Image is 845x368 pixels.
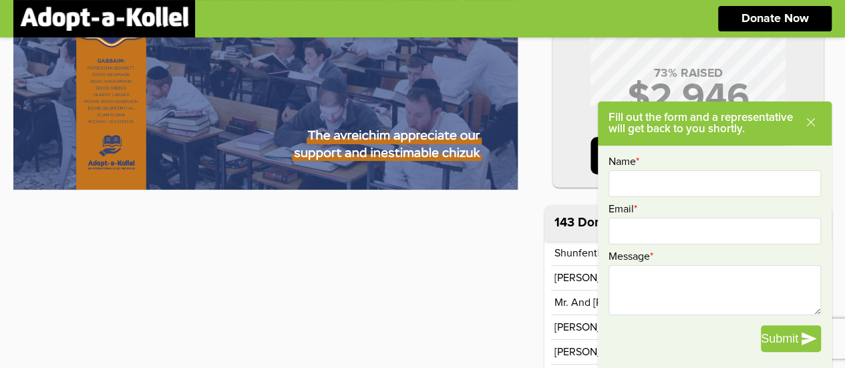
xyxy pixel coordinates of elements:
img: logonobg.png [20,7,188,31]
span: 143 [554,216,574,229]
p: Donors [578,216,620,229]
label: Name [609,156,821,167]
button: Submit [761,325,821,352]
span: Submit [761,332,798,346]
label: Email [609,204,821,214]
p: [PERSON_NAME] [554,322,635,333]
p: Fill out the form and a representative will get back to you shortly. [609,112,801,135]
p: Mr. and [PERSON_NAME] [554,297,674,308]
p: Donate Now [741,13,809,25]
p: Shunfenthal Family [554,248,645,258]
p: [PERSON_NAME] Family [554,272,669,283]
p: [PERSON_NAME] [554,347,635,357]
label: Message [609,251,821,262]
p: Donate Now [590,137,786,174]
